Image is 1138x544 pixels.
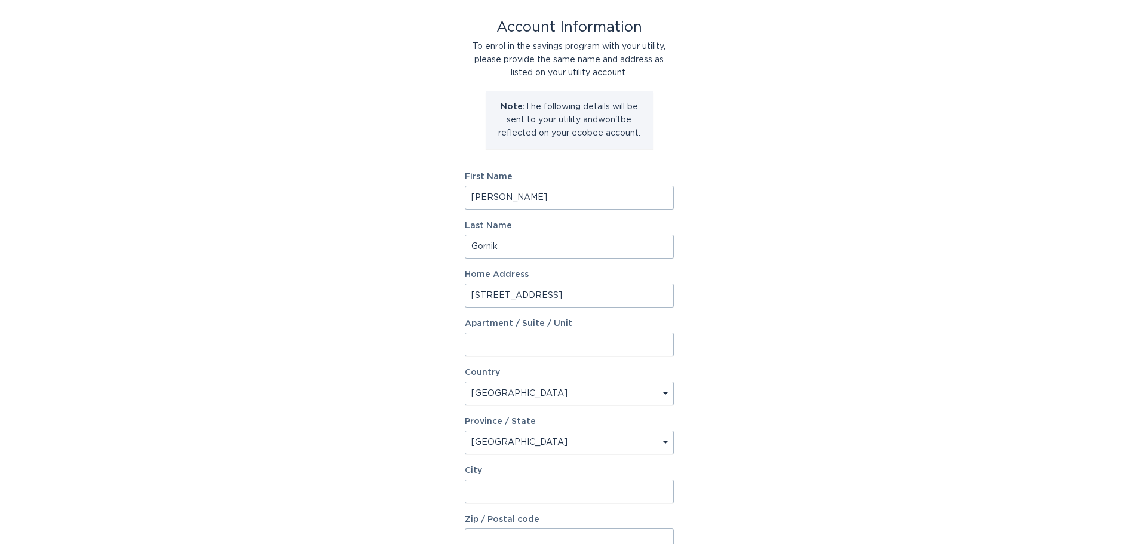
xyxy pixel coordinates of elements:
label: Province / State [465,417,536,426]
label: Last Name [465,222,674,230]
label: First Name [465,173,674,181]
strong: Note: [501,103,525,111]
label: Country [465,368,500,377]
label: Zip / Postal code [465,515,674,524]
label: City [465,466,674,475]
div: Account Information [465,21,674,34]
div: To enrol in the savings program with your utility, please provide the same name and address as li... [465,40,674,79]
label: Apartment / Suite / Unit [465,319,674,328]
label: Home Address [465,271,674,279]
p: The following details will be sent to your utility and won't be reflected on your ecobee account. [495,100,644,140]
